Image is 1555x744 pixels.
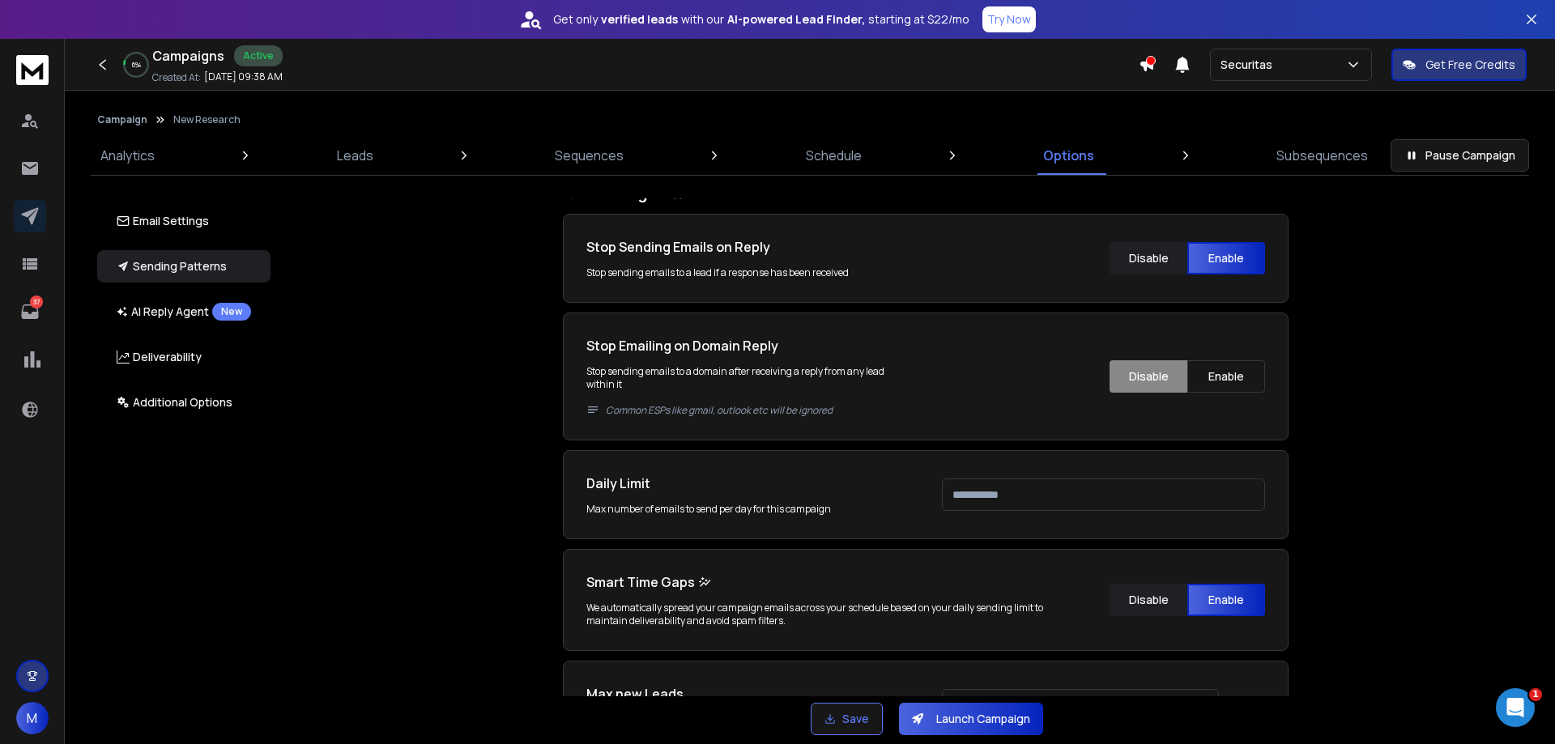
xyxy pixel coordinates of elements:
[553,11,969,28] p: Get only with our starting at $22/mo
[117,213,209,229] p: Email Settings
[1425,57,1515,73] p: Get Free Credits
[173,113,241,126] p: New Research
[1267,136,1378,175] a: Subsequences
[1391,49,1527,81] button: Get Free Credits
[1221,57,1279,73] p: Securitas
[16,702,49,734] button: M
[152,46,224,66] h1: Campaigns
[1276,146,1368,165] p: Subsequences
[796,136,871,175] a: Schedule
[727,11,865,28] strong: AI-powered Lead Finder,
[97,205,271,237] button: Email Settings
[132,60,141,70] p: 6 %
[152,71,201,84] p: Created At:
[204,70,283,83] p: [DATE] 09:38 AM
[1033,136,1104,175] a: Options
[601,11,678,28] strong: verified leads
[545,136,633,175] a: Sequences
[30,295,43,308] p: 37
[100,146,155,165] p: Analytics
[91,136,164,175] a: Analytics
[982,6,1036,32] button: Try Now
[1043,146,1094,165] p: Options
[1529,688,1542,701] span: 1
[14,295,46,328] a: 37
[97,113,147,126] button: Campaign
[1391,139,1529,172] button: Pause Campaign
[555,146,624,165] p: Sequences
[806,146,862,165] p: Schedule
[987,11,1031,28] p: Try Now
[234,45,283,66] div: Active
[1496,688,1535,727] iframe: Intercom live chat
[327,136,383,175] a: Leads
[337,146,373,165] p: Leads
[16,55,49,85] img: logo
